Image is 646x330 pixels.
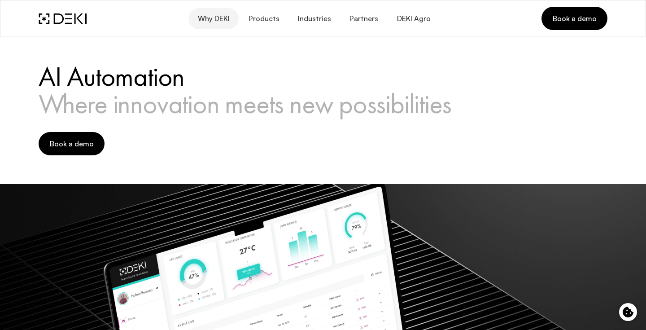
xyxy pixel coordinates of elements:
img: DEKI Logo [39,13,87,24]
span: DEKI Agro [396,14,430,23]
span: Where innovation meets new possibilities [39,86,451,121]
span: Book a demo [552,13,597,23]
span: Book a demo [49,139,94,149]
button: Book a demo [39,132,105,155]
a: Partners [340,8,387,29]
a: Book a demo [541,7,607,30]
a: DEKI Agro [387,8,439,29]
span: Products [248,14,279,23]
h1: AI Automation [39,63,607,118]
button: Products [239,8,288,29]
button: Industries [288,8,340,29]
span: Partners [349,14,378,23]
span: Industries [297,14,331,23]
button: Why DEKI [188,8,239,29]
span: Why DEKI [197,14,230,23]
button: Cookie control [619,303,637,321]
